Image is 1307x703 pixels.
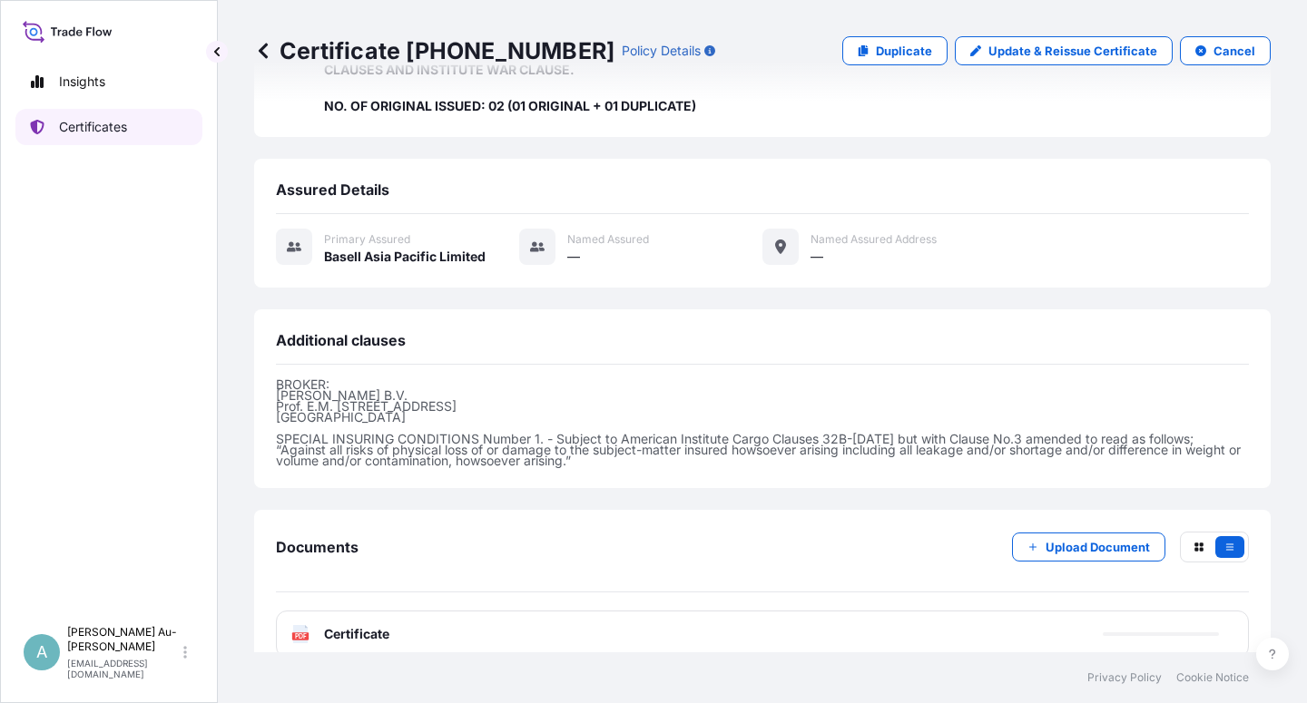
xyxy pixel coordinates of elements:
[1012,532,1165,561] button: Upload Document
[15,63,202,100] a: Insights
[276,181,389,199] span: Assured Details
[324,625,389,643] span: Certificate
[59,73,105,91] p: Insights
[1214,42,1255,60] p: Cancel
[276,379,1249,466] p: BROKER: [PERSON_NAME] B.V. Prof. E.M. [STREET_ADDRESS] [GEOGRAPHIC_DATA] SPECIAL INSURING CONDITI...
[15,109,202,145] a: Certificates
[67,625,180,654] p: [PERSON_NAME] Au-[PERSON_NAME]
[622,42,701,60] p: Policy Details
[36,643,47,661] span: A
[1176,670,1249,685] a: Cookie Notice
[1087,670,1162,685] a: Privacy Policy
[59,118,127,136] p: Certificates
[295,633,307,640] text: PDF
[1046,538,1150,556] p: Upload Document
[254,36,614,65] p: Certificate [PHONE_NUMBER]
[567,232,649,247] span: Named Assured
[876,42,932,60] p: Duplicate
[67,658,180,679] p: [EMAIL_ADDRESS][DOMAIN_NAME]
[324,248,486,266] span: Basell Asia Pacific Limited
[988,42,1157,60] p: Update & Reissue Certificate
[276,538,359,556] span: Documents
[276,331,406,349] span: Additional clauses
[1180,36,1271,65] button: Cancel
[955,36,1173,65] a: Update & Reissue Certificate
[567,248,580,266] span: —
[842,36,948,65] a: Duplicate
[811,232,937,247] span: Named Assured Address
[324,232,410,247] span: Primary assured
[811,248,823,266] span: —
